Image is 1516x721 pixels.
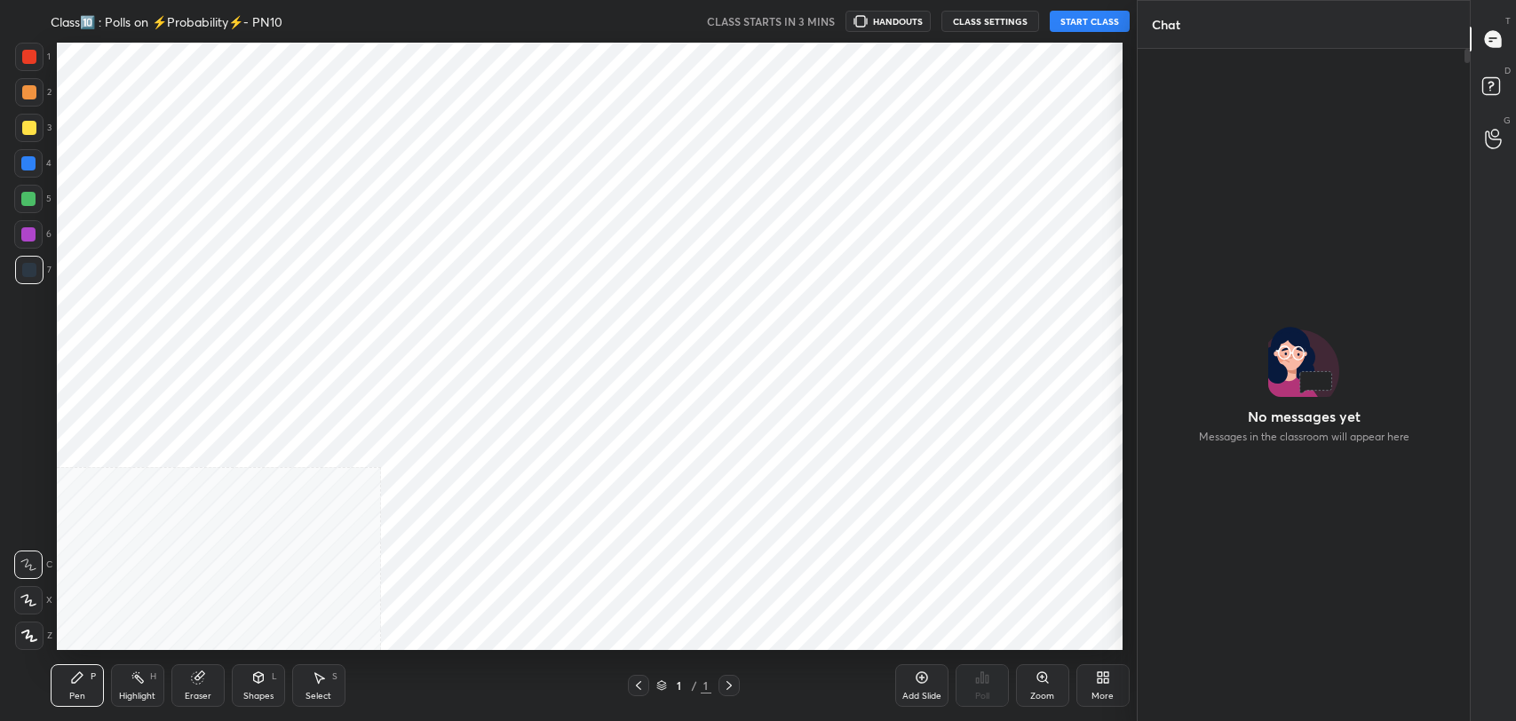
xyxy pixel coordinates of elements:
p: T [1505,14,1511,28]
div: Select [306,692,331,701]
div: 5 [14,185,52,213]
button: START CLASS [1050,11,1130,32]
div: 7 [15,256,52,284]
div: Eraser [185,692,211,701]
div: Pen [69,692,85,701]
p: D [1504,64,1511,77]
div: 2 [15,78,52,107]
div: Z [15,622,52,650]
div: More [1091,692,1114,701]
h5: CLASS STARTS IN 3 MINS [707,13,835,29]
div: L [272,672,277,681]
div: 3 [15,114,52,142]
div: 1 [671,680,688,691]
div: Highlight [119,692,155,701]
div: P [91,672,96,681]
div: C [14,551,52,579]
p: G [1504,114,1511,127]
div: X [14,586,52,614]
h4: Class🔟 : Polls on ⚡️Probability⚡️- PN10 [51,13,282,30]
div: 1 [15,43,51,71]
button: CLASS SETTINGS [941,11,1039,32]
div: Zoom [1030,692,1054,701]
div: Add Slide [902,692,941,701]
div: 4 [14,149,52,178]
button: HANDOUTS [845,11,931,32]
p: Chat [1138,1,1195,48]
div: / [692,680,697,691]
div: S [332,672,337,681]
div: 1 [701,677,711,693]
div: 6 [14,220,52,249]
div: H [150,672,156,681]
div: Shapes [243,692,274,701]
